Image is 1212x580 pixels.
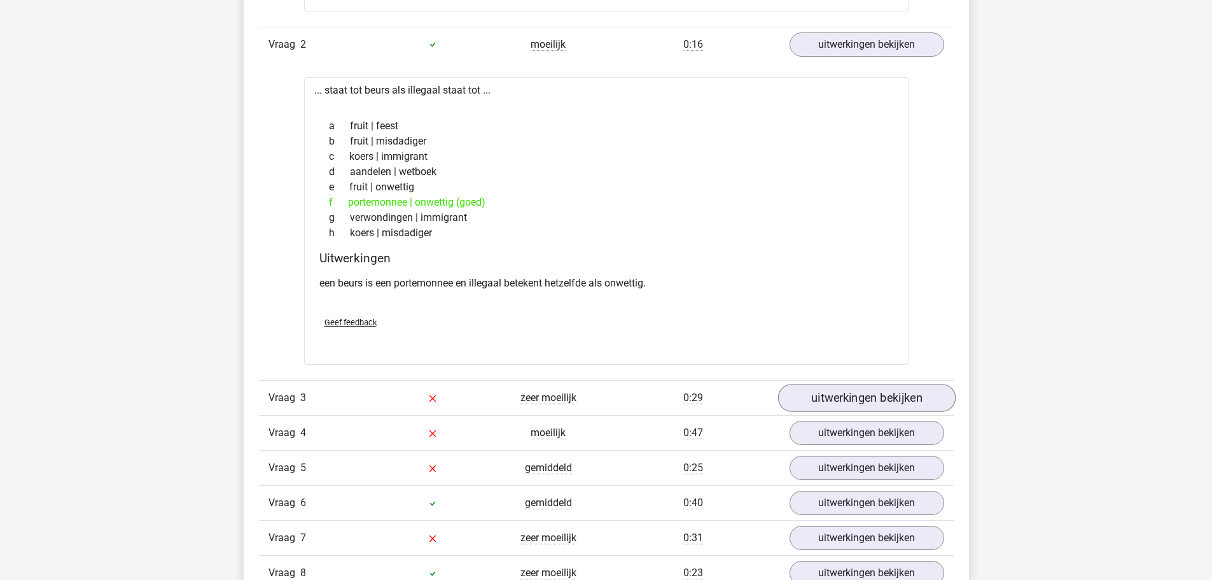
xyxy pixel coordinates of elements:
span: 8 [300,567,306,579]
a: uitwerkingen bekijken [790,456,944,480]
a: uitwerkingen bekijken [790,526,944,550]
div: fruit | onwettig [319,180,893,195]
a: uitwerkingen bekijken [790,491,944,515]
span: 0:23 [683,567,703,579]
a: uitwerkingen bekijken [790,32,944,57]
span: a [329,118,350,134]
span: moeilijk [531,427,566,439]
span: b [329,134,350,149]
span: gemiddeld [525,462,572,474]
span: moeilijk [531,38,566,51]
div: fruit | misdadiger [319,134,893,149]
div: koers | immigrant [319,149,893,164]
span: Vraag [268,460,300,476]
p: een beurs is een portemonnee en illegaal betekent hetzelfde als onwettig. [319,276,893,291]
div: aandelen | wetboek [319,164,893,180]
span: c [329,149,349,164]
span: 0:29 [683,392,703,404]
span: Geef feedback [324,318,377,327]
span: 2 [300,38,306,50]
span: h [329,225,350,241]
span: Vraag [268,425,300,441]
a: uitwerkingen bekijken [790,421,944,445]
span: f [329,195,348,210]
span: 6 [300,497,306,509]
div: ... staat tot beurs als illegaal staat tot ... [304,77,909,365]
span: zeer moeilijk [520,392,576,404]
div: verwondingen | immigrant [319,210,893,225]
span: 4 [300,427,306,439]
a: uitwerkingen bekijken [777,384,955,412]
span: d [329,164,350,180]
span: 0:40 [683,497,703,509]
div: fruit | feest [319,118,893,134]
span: gemiddeld [525,497,572,509]
span: Vraag [268,390,300,406]
span: 7 [300,532,306,544]
span: e [329,180,349,195]
div: portemonnee | onwettig (goed) [319,195,893,210]
span: 5 [300,462,306,474]
span: 0:16 [683,38,703,51]
h4: Uitwerkingen [319,251,893,265]
span: Vraag [268,495,300,511]
span: g [329,210,350,225]
span: zeer moeilijk [520,532,576,544]
span: Vraag [268,530,300,546]
span: zeer moeilijk [520,567,576,579]
span: 0:25 [683,462,703,474]
div: koers | misdadiger [319,225,893,241]
span: 0:47 [683,427,703,439]
span: 0:31 [683,532,703,544]
span: Vraag [268,37,300,52]
span: 3 [300,392,306,404]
